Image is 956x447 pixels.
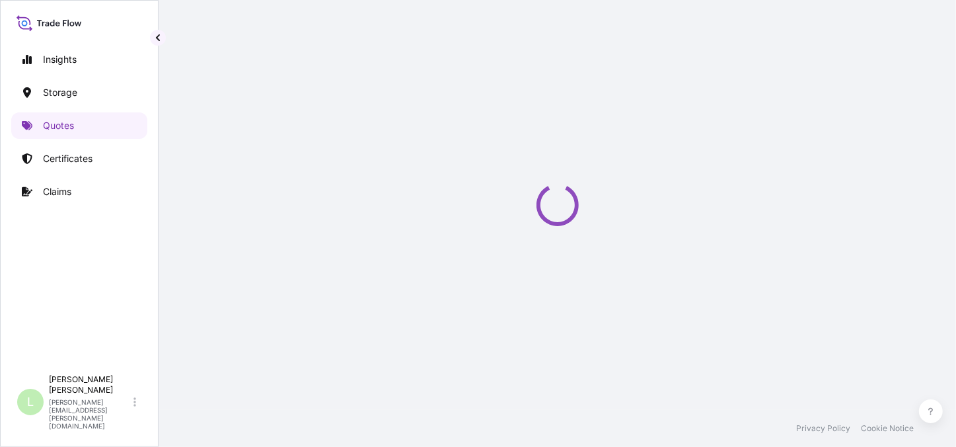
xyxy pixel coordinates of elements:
[43,53,77,66] p: Insights
[43,119,74,132] p: Quotes
[49,398,131,430] p: [PERSON_NAME][EMAIL_ADDRESS][PERSON_NAME][DOMAIN_NAME]
[11,46,147,73] a: Insights
[43,152,92,165] p: Certificates
[11,145,147,172] a: Certificates
[49,374,131,395] p: [PERSON_NAME] [PERSON_NAME]
[43,86,77,99] p: Storage
[11,179,147,205] a: Claims
[43,185,71,198] p: Claims
[27,395,34,409] span: L
[11,112,147,139] a: Quotes
[861,423,914,434] a: Cookie Notice
[796,423,850,434] a: Privacy Policy
[11,79,147,106] a: Storage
